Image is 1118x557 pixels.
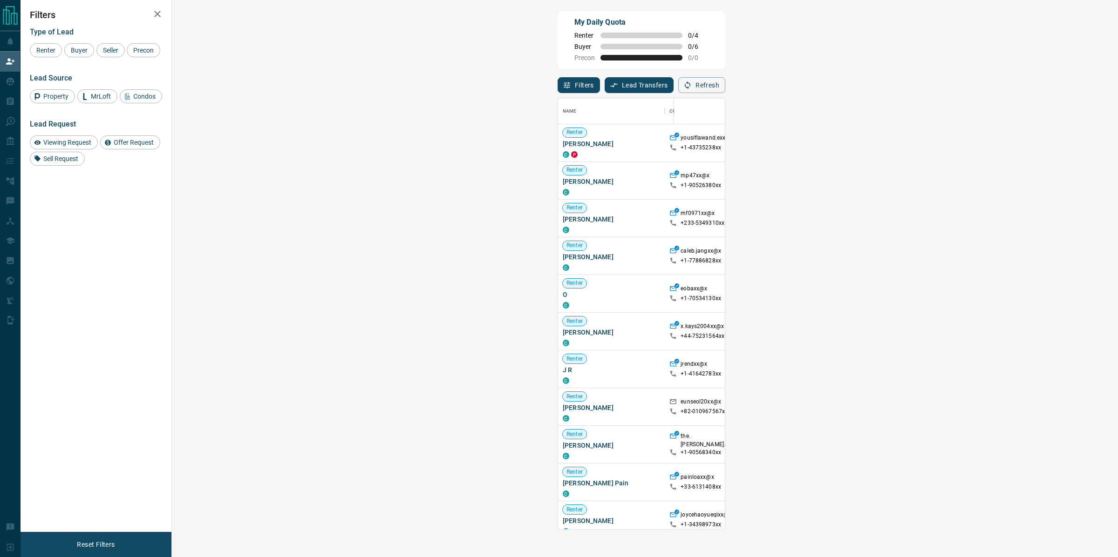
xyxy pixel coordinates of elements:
[563,441,660,450] span: [PERSON_NAME]
[681,134,733,144] p: yousiflawand.exx@x
[605,77,674,93] button: Lead Transfers
[681,332,724,340] p: +44- 75231564xx
[40,155,82,162] span: Sell Request
[681,398,721,408] p: eunseol20xx@x
[681,521,721,529] p: +1- 34398973xx
[681,209,715,219] p: mf0971xx@x
[574,43,595,50] span: Buyer
[563,98,577,124] div: Name
[30,89,75,103] div: Property
[681,432,745,448] p: the.[PERSON_NAME].bexx@x
[563,365,660,375] span: J R
[688,43,709,50] span: 0 / 6
[563,453,569,459] div: condos.ca
[563,377,569,384] div: condos.ca
[678,77,725,93] button: Refresh
[40,93,72,100] span: Property
[563,355,586,363] span: Renter
[563,166,586,174] span: Renter
[563,415,569,422] div: condos.ca
[563,177,660,186] span: [PERSON_NAME]
[563,139,660,148] span: [PERSON_NAME]
[100,135,160,149] div: Offer Request
[30,27,74,36] span: Type of Lead
[127,43,160,57] div: Precon
[563,189,569,195] div: condos.ca
[681,219,724,227] p: +233- 5349310xx
[688,54,709,61] span: 0 / 0
[563,317,586,325] span: Renter
[33,47,59,54] span: Renter
[64,43,94,57] div: Buyer
[563,528,569,535] div: condos.ca
[681,257,721,265] p: +1- 77886828xx
[681,360,707,370] p: jrendxx@x
[130,47,157,54] span: Precon
[563,128,586,136] span: Renter
[563,215,660,224] span: [PERSON_NAME]
[120,89,162,103] div: Condos
[96,43,125,57] div: Seller
[563,279,586,287] span: Renter
[563,478,660,488] span: [PERSON_NAME] Pain
[100,47,122,54] span: Seller
[681,285,707,295] p: eobaxx@x
[71,537,121,552] button: Reset Filters
[30,9,162,20] h2: Filters
[681,449,721,456] p: +1- 90568340xx
[68,47,91,54] span: Buyer
[681,172,709,181] p: mp47xx@x
[40,139,95,146] span: Viewing Request
[563,328,660,337] span: [PERSON_NAME]
[30,74,72,82] span: Lead Source
[563,290,660,299] span: O
[681,473,714,483] p: painloaxx@x
[688,32,709,39] span: 0 / 4
[563,430,586,438] span: Renter
[563,506,586,514] span: Renter
[77,89,117,103] div: MrLoft
[88,93,114,100] span: MrLoft
[563,151,569,158] div: condos.ca
[563,468,586,476] span: Renter
[681,370,721,378] p: +1- 41642783xx
[563,227,569,233] div: condos.ca
[558,77,600,93] button: Filters
[563,340,569,346] div: condos.ca
[563,393,586,401] span: Renter
[681,181,721,189] p: +1- 90526380xx
[681,511,731,521] p: joycehaoyueqixx@x
[130,93,159,100] span: Condos
[563,302,569,309] div: condos.ca
[110,139,157,146] span: Offer Request
[563,204,586,212] span: Renter
[681,144,721,152] p: +1- 43735238xx
[563,242,586,249] span: Renter
[563,490,569,497] div: condos.ca
[563,403,660,412] span: [PERSON_NAME]
[563,516,660,525] span: [PERSON_NAME]
[574,54,595,61] span: Precon
[574,32,595,39] span: Renter
[681,483,721,491] p: +33- 6131408xx
[30,120,76,128] span: Lead Request
[30,152,85,166] div: Sell Request
[681,408,728,416] p: +82- 010967567xx
[563,252,660,262] span: [PERSON_NAME]
[30,43,62,57] div: Renter
[30,135,98,149] div: Viewing Request
[558,98,665,124] div: Name
[574,17,709,28] p: My Daily Quota
[563,264,569,271] div: condos.ca
[571,151,578,158] div: property.ca
[681,247,721,257] p: caleb.jangxx@x
[681,295,721,302] p: +1- 70534130xx
[681,322,724,332] p: x.kays2004xx@x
